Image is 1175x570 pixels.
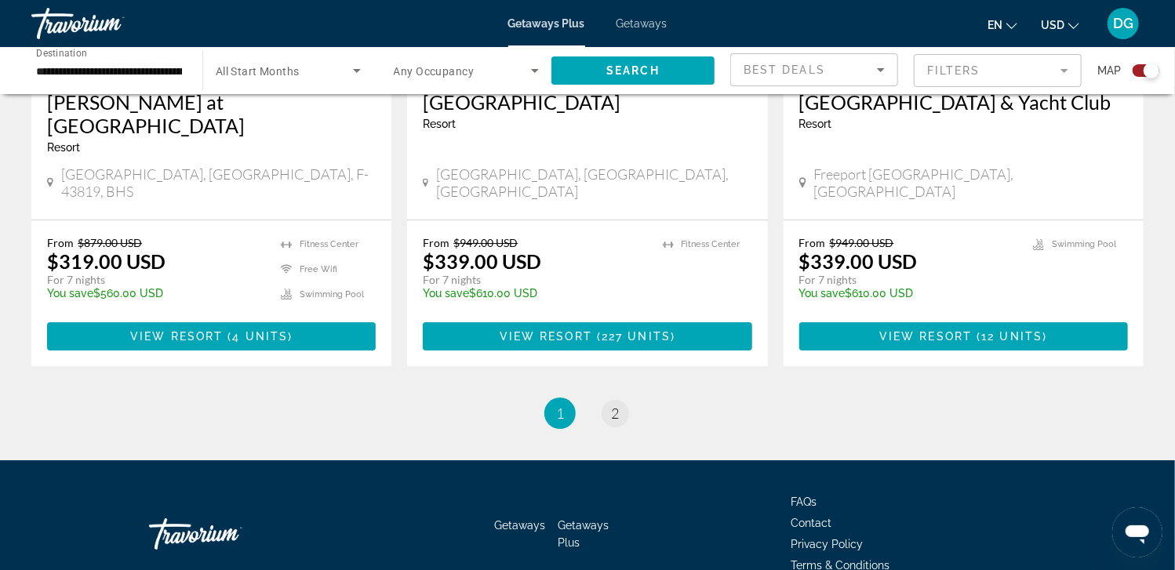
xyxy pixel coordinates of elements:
[437,165,752,200] span: [GEOGRAPHIC_DATA], [GEOGRAPHIC_DATA], [GEOGRAPHIC_DATA]
[1041,13,1079,36] button: Change currency
[799,249,918,273] p: $339.00 USD
[47,90,376,137] a: [PERSON_NAME] at [GEOGRAPHIC_DATA]
[423,249,541,273] p: $339.00 USD
[988,13,1017,36] button: Change language
[879,330,972,343] span: View Resort
[47,287,93,300] span: You save
[423,273,646,287] p: For 7 nights
[300,264,337,274] span: Free Wifi
[31,398,1144,429] nav: Pagination
[423,322,751,350] button: View Resort(227 units)
[47,322,376,350] button: View Resort(4 units)
[47,249,166,273] p: $319.00 USD
[300,289,364,300] span: Swimming Pool
[1041,19,1064,31] span: USD
[149,510,306,557] a: Travorium
[617,17,668,30] a: Getaways
[1052,239,1116,249] span: Swimming Pool
[799,287,1017,300] p: $610.00 USD
[799,118,832,130] span: Resort
[216,65,300,78] span: All Start Months
[606,64,660,77] span: Search
[972,330,1047,343] span: ( )
[423,118,456,130] span: Resort
[799,287,846,300] span: You save
[682,239,740,249] span: Fitness Center
[61,165,376,200] span: [GEOGRAPHIC_DATA], [GEOGRAPHIC_DATA], F-43819, BHS
[556,405,564,422] span: 1
[31,3,188,44] a: Travorium
[830,236,894,249] span: $949.00 USD
[300,239,358,249] span: Fitness Center
[394,65,475,78] span: Any Occupancy
[1112,507,1162,557] iframe: Button to launch messaging window
[47,273,265,287] p: For 7 nights
[799,90,1128,114] a: [GEOGRAPHIC_DATA] & Yacht Club
[799,236,826,249] span: From
[791,517,831,529] a: Contact
[78,236,142,249] span: $879.00 USD
[744,64,825,76] span: Best Deals
[130,330,223,343] span: View Resort
[508,17,585,30] a: Getaways Plus
[602,330,671,343] span: 227 units
[791,538,863,550] a: Privacy Policy
[500,330,592,343] span: View Resort
[423,90,751,114] a: [GEOGRAPHIC_DATA]
[47,287,265,300] p: $560.00 USD
[223,330,293,343] span: ( )
[423,287,646,300] p: $610.00 USD
[453,236,518,249] span: $949.00 USD
[47,141,80,154] span: Resort
[611,405,619,422] span: 2
[495,519,546,532] a: Getaways
[799,273,1017,287] p: For 7 nights
[423,287,469,300] span: You save
[988,19,1002,31] span: en
[232,330,288,343] span: 4 units
[558,519,609,549] a: Getaways Plus
[592,330,675,343] span: ( )
[1097,60,1121,82] span: Map
[814,165,1128,200] span: Freeport [GEOGRAPHIC_DATA], [GEOGRAPHIC_DATA]
[1113,16,1133,31] span: DG
[1103,7,1144,40] button: User Menu
[791,496,817,508] a: FAQs
[744,60,885,79] mat-select: Sort by
[36,48,87,59] span: Destination
[799,322,1128,350] button: View Resort(12 units)
[982,330,1043,343] span: 12 units
[551,56,715,85] button: Search
[914,53,1082,88] button: Filter
[423,236,449,249] span: From
[47,236,74,249] span: From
